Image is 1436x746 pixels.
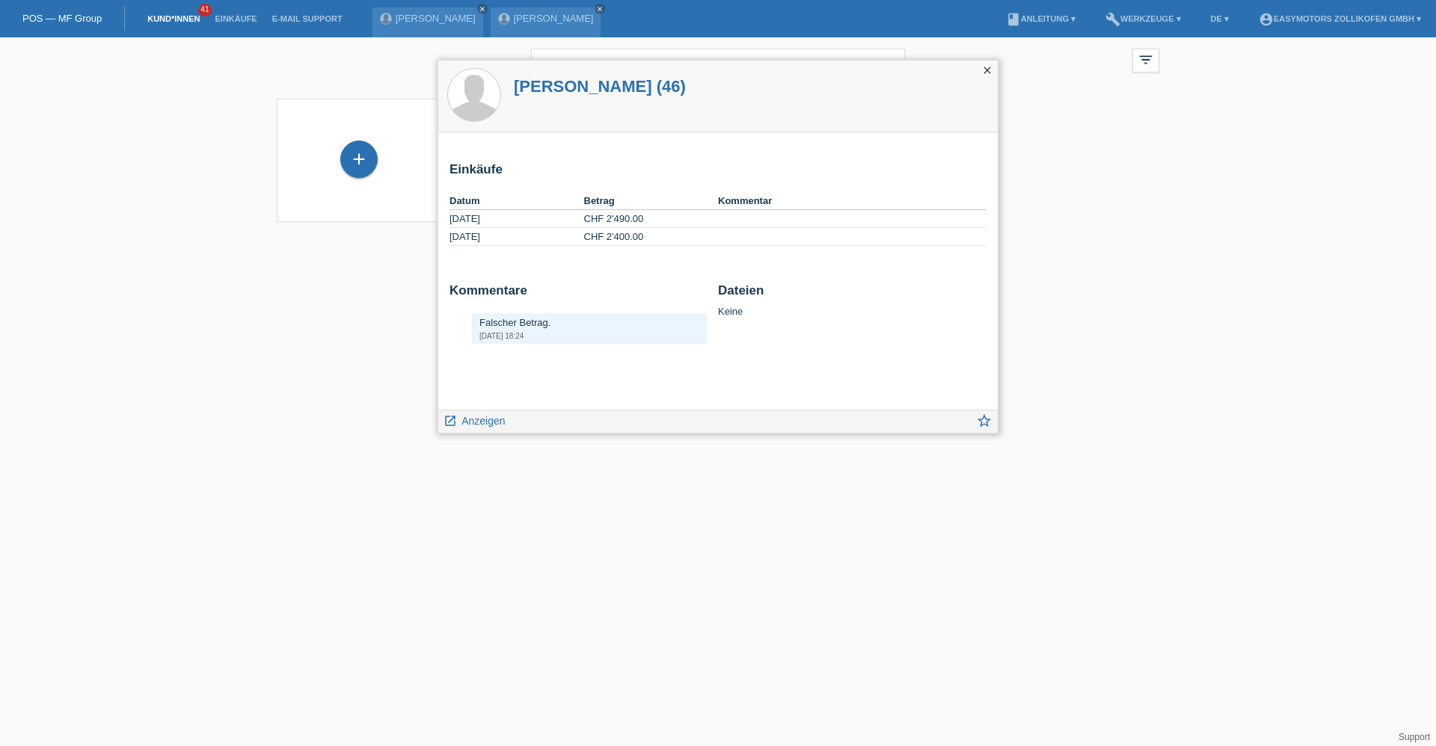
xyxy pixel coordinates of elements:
i: build [1105,12,1120,27]
div: Kund*in hinzufügen [341,147,377,172]
div: Falscher Betrag. [479,317,699,328]
span: 41 [198,4,212,16]
td: CHF 2'400.00 [584,228,719,246]
input: Suche... [531,49,905,84]
th: Kommentar [718,192,987,210]
a: bookAnleitung ▾ [998,14,1083,23]
i: account_circle [1259,12,1274,27]
a: Einkäufe [207,14,264,23]
a: star_border [976,414,992,433]
a: E-Mail Support [265,14,350,23]
a: [PERSON_NAME] [396,13,476,24]
i: book [1006,12,1021,27]
td: [DATE] [449,228,584,246]
h2: Einkäufe [449,162,987,185]
a: POS — MF Group [22,13,102,24]
td: CHF 2'490.00 [584,210,719,228]
h2: Dateien [718,283,987,306]
i: close [596,5,604,13]
th: Datum [449,192,584,210]
th: Betrag [584,192,719,210]
i: launch [444,414,457,428]
i: close [981,64,993,76]
i: close [880,57,897,75]
h2: Kommentare [449,283,707,306]
div: [DATE] 18:24 [479,332,699,340]
a: launch Anzeigen [444,410,506,429]
div: Keine [718,283,987,317]
a: account_circleEasymotors Zollikofen GmbH ▾ [1251,14,1429,23]
a: Support [1399,732,1430,742]
span: Anzeigen [461,415,505,427]
a: Kund*innen [140,14,207,23]
a: buildWerkzeuge ▾ [1098,14,1188,23]
i: star_border [976,413,992,429]
i: close [479,5,486,13]
a: close [595,4,605,14]
a: close [477,4,488,14]
a: [PERSON_NAME] (46) [514,77,686,96]
a: [PERSON_NAME] [514,13,594,24]
a: DE ▾ [1203,14,1236,23]
i: filter_list [1138,52,1154,68]
td: [DATE] [449,210,584,228]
